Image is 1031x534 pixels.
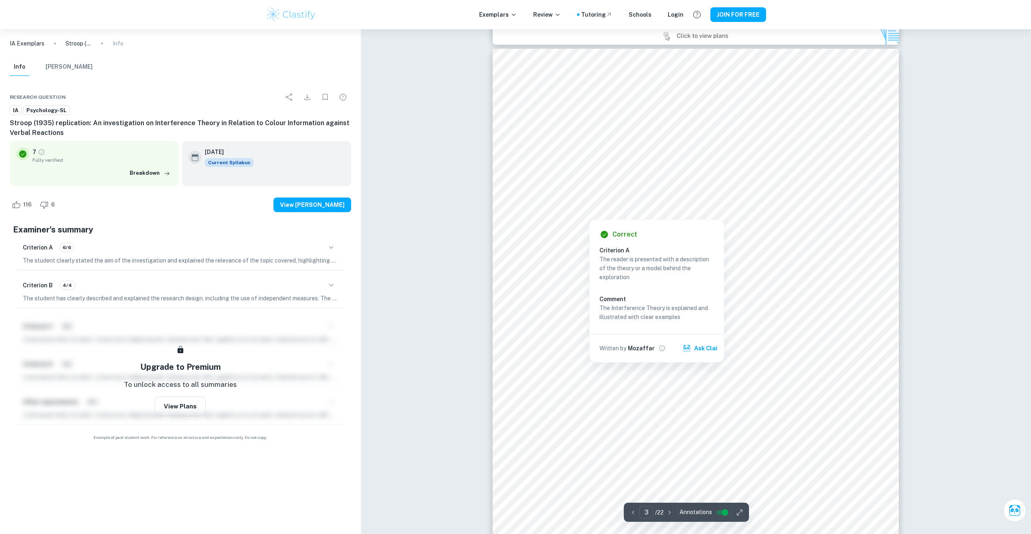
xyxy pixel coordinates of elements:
h6: Comment [599,295,714,304]
h6: Stroop (1935) replication: An investigation on Interference Theory in Relation to Colour Informat... [10,118,351,138]
h6: [DATE] [205,148,247,156]
button: Help and Feedback [690,8,704,22]
button: Info [10,58,29,76]
a: IA [10,105,22,115]
h6: Criterion A [23,243,53,252]
div: Bookmark [317,89,333,105]
div: This exemplar is based on the current syllabus. Feel free to refer to it for inspiration/ideas wh... [205,158,254,167]
span: Fully verified [33,156,172,164]
div: Like [10,198,36,211]
div: Share [281,89,297,105]
span: Annotations [679,508,712,517]
div: Download [299,89,315,105]
a: Tutoring [581,10,612,19]
span: 116 [19,201,36,209]
span: Example of past student work. For reference on structure and expectations only. Do not copy. [10,434,351,441]
p: 7 [33,148,36,156]
button: View full profile [656,343,668,354]
button: Ask Clai [681,341,721,356]
span: IA [10,106,21,115]
a: Schools [629,10,651,19]
p: The student has clearly described and explained the research design, including the use of indepen... [23,294,338,303]
button: View Plans [155,397,206,416]
h6: Criterion A [599,246,721,255]
div: Report issue [335,89,351,105]
button: View [PERSON_NAME] [273,198,351,212]
button: [PERSON_NAME] [46,58,93,76]
button: Ask Clai [1003,499,1026,522]
p: Review [533,10,561,19]
span: Psychology-SL [24,106,69,115]
h6: Correct [612,230,637,239]
p: The student clearly stated the aim of the investigation and explained the relevance of the topic ... [23,256,338,265]
h6: Criterion B [23,281,53,290]
p: / 22 [655,508,664,517]
p: The reader is presented with a description of the theory or a model behind the exploration [599,255,714,282]
h5: Examiner's summary [13,224,348,236]
a: IA Exemplars [10,39,44,48]
span: Research question [10,93,66,101]
a: Grade fully verified [38,148,45,156]
span: 6 [47,201,59,209]
span: 4/4 [60,282,75,289]
p: Exemplars [479,10,517,19]
p: To unlock access to all summaries [124,380,237,390]
p: The Interference Theory is explained and illustrated with clear examples [599,304,714,321]
h5: Upgrade to Premium [140,361,221,373]
button: JOIN FOR FREE [710,7,766,22]
span: Current Syllabus [205,158,254,167]
a: Psychology-SL [23,105,70,115]
a: Login [668,10,684,19]
button: Breakdown [128,167,172,179]
p: Info [113,39,124,48]
img: clai.svg [683,344,691,352]
span: 6/6 [60,244,74,251]
img: Clastify logo [265,7,317,23]
div: Dislike [38,198,59,211]
p: Written by [599,344,626,353]
p: Stroop (1935) replication: An investigation on Interference Theory in Relation to Colour Informat... [65,39,91,48]
h6: Mozaffar [628,344,655,353]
